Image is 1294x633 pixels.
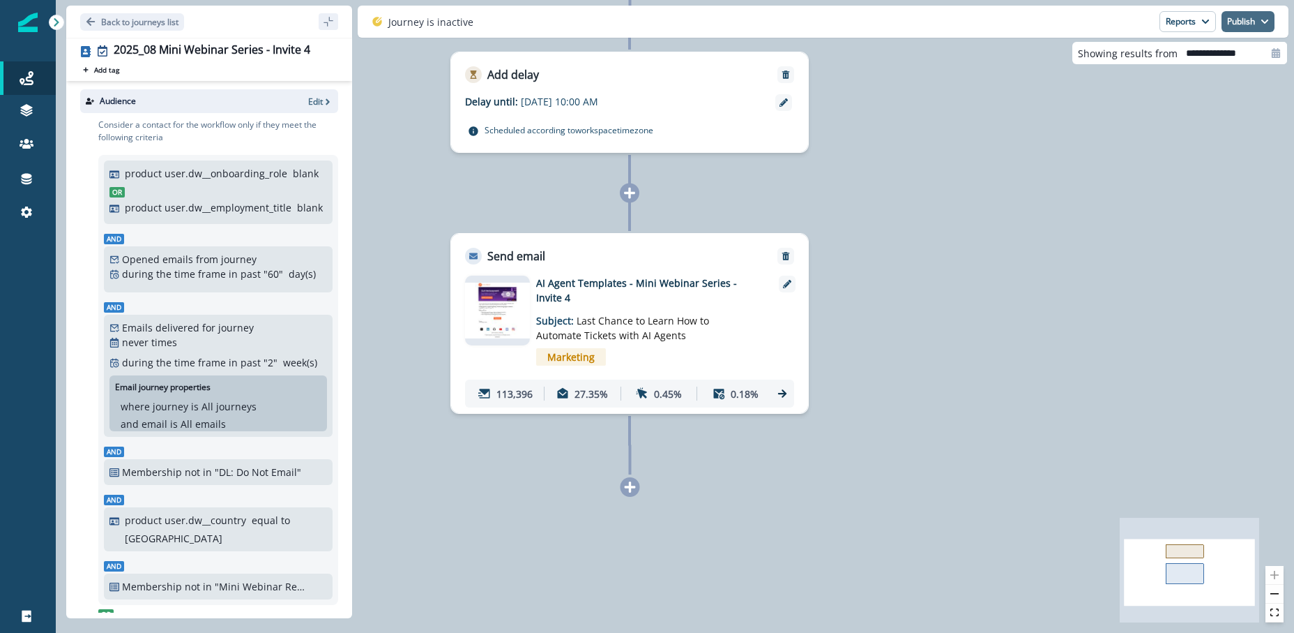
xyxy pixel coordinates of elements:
p: product user.dw__employment_title [125,200,291,215]
button: Publish [1221,11,1274,32]
p: blank [297,200,323,215]
p: equal to [252,513,290,528]
p: [DATE] 10:00 AM [521,94,695,109]
p: 0.45% [654,387,682,401]
p: Subject: [536,305,710,343]
p: Back to journeys list [101,16,178,28]
button: Go back [80,13,184,31]
p: in past [229,267,261,281]
p: times [151,335,177,350]
p: AI Agent Templates - Mini Webinar Series - Invite 4 [536,276,759,305]
button: Add tag [80,64,122,75]
p: " 2 " [264,355,277,370]
span: And [104,234,124,244]
p: Email journey properties [115,381,211,394]
span: Marketing [536,348,606,366]
p: [GEOGRAPHIC_DATA] [125,531,222,546]
span: Or [109,187,125,198]
p: Journey is inactive [388,15,473,29]
div: 2025_08 Mini Webinar Series - Invite 4 [114,43,310,59]
p: never [122,335,149,350]
img: email asset unavailable [465,283,530,338]
div: Add delayRemoveDelay until:[DATE] 10:00 AMScheduled according toworkspacetimezone [450,52,809,153]
p: "Mini Webinar Registrants (Salesforce Campaigns) - FINAL" [215,579,309,594]
button: Remove [775,251,797,261]
p: is [170,417,178,431]
button: Edit [308,96,333,107]
button: Remove [775,70,797,80]
p: product user.dw__country [125,513,246,528]
p: Consider a contact for the workflow only if they meet the following criteria [98,119,338,144]
p: product user.dw__onboarding_role [125,166,287,181]
p: Add delay [487,66,539,83]
span: Last Chance to Learn How to Automate Tickets with AI Agents [536,314,709,342]
img: Inflection [18,13,38,32]
span: And [104,561,124,572]
p: Scheduled according to workspace timezone [485,123,653,137]
span: And [104,495,124,505]
button: Reports [1159,11,1216,32]
p: " 60 " [264,267,283,281]
p: 0.18% [731,387,759,401]
p: All journeys [201,399,257,414]
p: day(s) [289,267,316,281]
p: All emails [181,417,226,431]
p: where journey [121,399,188,414]
p: during the time frame [122,355,226,370]
button: sidebar collapse toggle [319,13,338,30]
p: Edit [308,96,323,107]
span: And [104,447,124,457]
p: Membership [122,579,182,594]
span: Or [98,609,114,620]
p: and email [121,417,167,431]
button: zoom out [1265,585,1284,604]
p: Opened emails from journey [122,252,257,267]
p: week(s) [283,355,317,370]
p: in past [229,355,261,370]
p: Emails delivered for journey [122,320,254,335]
p: during the time frame [122,267,226,281]
p: Send email [487,248,545,265]
p: Showing results from [1078,46,1178,61]
span: And [104,302,124,313]
p: Audience [100,95,136,107]
div: Send emailRemoveemail asset unavailableAI Agent Templates - Mini Webinar Series - Invite 4Subject... [450,233,809,414]
p: 113,396 [496,387,533,401]
p: not in [185,465,212,479]
p: is [191,399,199,414]
p: Delay until: [465,94,521,109]
p: blank [293,166,319,181]
button: fit view [1265,604,1284,623]
p: Add tag [94,66,119,74]
p: not in [185,579,212,594]
p: "DL: Do Not Email" [215,465,309,479]
p: Membership [122,465,182,479]
p: 27.35% [574,387,608,401]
